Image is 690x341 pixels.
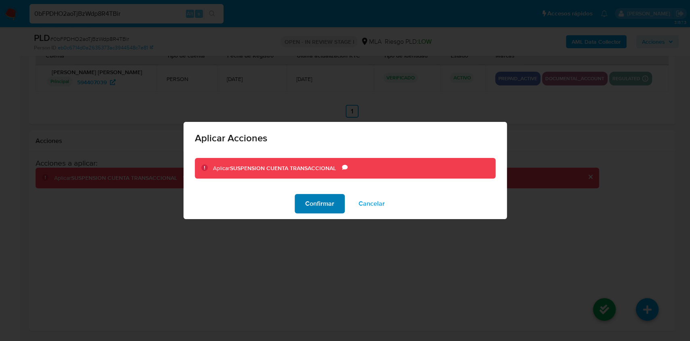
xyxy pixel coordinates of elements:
span: Confirmar [305,195,334,213]
b: SUSPENSION CUENTA TRANSACCIONAL [230,164,336,172]
button: Cancelar [348,194,395,213]
button: Confirmar [295,194,345,213]
div: Aplicar [213,164,342,173]
span: Cancelar [359,195,385,213]
span: Aplicar Acciones [195,133,496,143]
